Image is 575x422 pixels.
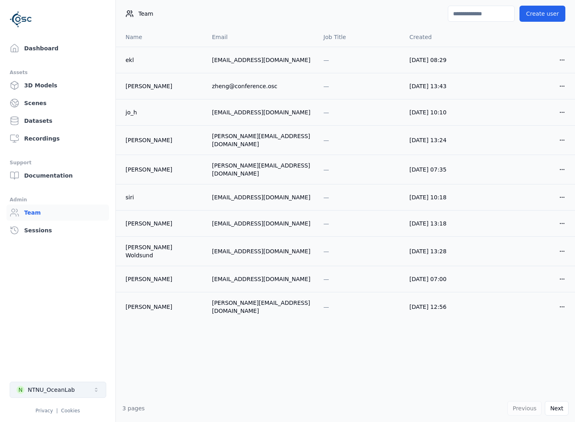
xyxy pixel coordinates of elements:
[138,10,153,18] span: Team
[6,168,109,184] a: Documentation
[324,166,329,173] span: —
[410,136,483,144] div: [DATE] 13:24
[126,193,199,201] a: siri
[6,95,109,111] a: Scenes
[28,386,75,394] div: NTNU_OceanLab
[10,382,106,398] button: Select a workspace
[410,108,483,116] div: [DATE] 10:10
[126,243,199,259] a: [PERSON_NAME] Woldsund
[56,408,58,414] span: |
[410,303,483,311] div: [DATE] 12:56
[206,27,317,47] th: Email
[410,165,483,174] div: [DATE] 07:35
[410,56,483,64] div: [DATE] 08:29
[324,248,329,254] span: —
[317,27,403,47] th: Job Title
[324,137,329,143] span: —
[6,113,109,129] a: Datasets
[212,299,311,315] div: [PERSON_NAME][EMAIL_ADDRESS][DOMAIN_NAME]
[212,82,311,90] div: zheng@conference.osc
[126,82,199,90] a: [PERSON_NAME]
[545,401,569,416] button: Next
[212,193,311,201] div: [EMAIL_ADDRESS][DOMAIN_NAME]
[410,275,483,283] div: [DATE] 07:00
[10,68,106,77] div: Assets
[212,275,311,283] div: [EMAIL_ADDRESS][DOMAIN_NAME]
[35,408,53,414] a: Privacy
[212,161,311,178] div: [PERSON_NAME][EMAIL_ADDRESS][DOMAIN_NAME]
[10,158,106,168] div: Support
[6,205,109,221] a: Team
[324,194,329,201] span: —
[324,57,329,63] span: —
[126,165,199,174] a: [PERSON_NAME]
[403,27,489,47] th: Created
[324,109,329,116] span: —
[324,220,329,227] span: —
[212,247,311,255] div: [EMAIL_ADDRESS][DOMAIN_NAME]
[324,83,329,89] span: —
[126,219,199,228] a: [PERSON_NAME]
[6,130,109,147] a: Recordings
[126,56,199,64] a: ekl
[61,408,80,414] a: Cookies
[212,56,311,64] div: [EMAIL_ADDRESS][DOMAIN_NAME]
[324,276,329,282] span: —
[126,275,199,283] a: [PERSON_NAME]
[410,247,483,255] div: [DATE] 13:28
[6,40,109,56] a: Dashboard
[126,136,199,144] a: [PERSON_NAME]
[126,303,199,311] a: [PERSON_NAME]
[116,27,206,47] th: Name
[126,108,199,116] a: jo_h
[410,219,483,228] div: [DATE] 13:18
[16,386,25,394] div: N
[410,193,483,201] div: [DATE] 10:18
[519,6,565,22] button: Create user
[212,108,311,116] div: [EMAIL_ADDRESS][DOMAIN_NAME]
[212,219,311,228] div: [EMAIL_ADDRESS][DOMAIN_NAME]
[10,195,106,205] div: Admin
[6,222,109,238] a: Sessions
[122,405,145,412] span: 3 pages
[324,304,329,310] span: —
[212,132,311,148] div: [PERSON_NAME][EMAIL_ADDRESS][DOMAIN_NAME]
[10,8,32,31] img: Logo
[410,82,483,90] div: [DATE] 13:43
[6,77,109,93] a: 3D Models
